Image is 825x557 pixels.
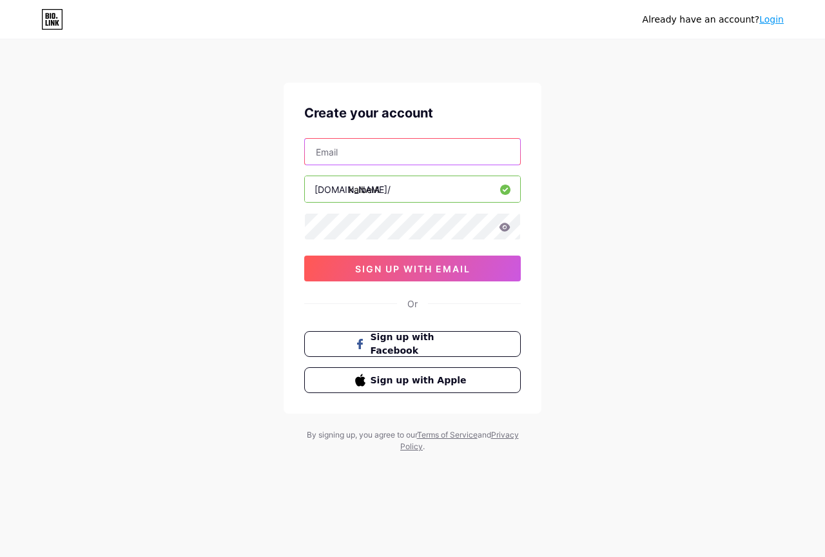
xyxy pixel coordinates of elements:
button: Sign up with Apple [304,367,521,393]
input: username [305,176,520,202]
input: Email [305,139,520,165]
span: sign up with email [355,263,471,274]
div: By signing up, you agree to our and . [303,429,522,452]
div: Create your account [304,103,521,123]
a: Terms of Service [417,430,478,440]
div: [DOMAIN_NAME]/ [315,183,391,196]
div: Or [407,297,418,310]
a: Login [759,14,784,25]
button: sign up with email [304,256,521,281]
button: Sign up with Facebook [304,331,521,357]
div: Already have an account? [643,13,784,26]
span: Sign up with Apple [371,374,471,387]
span: Sign up with Facebook [371,330,471,358]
